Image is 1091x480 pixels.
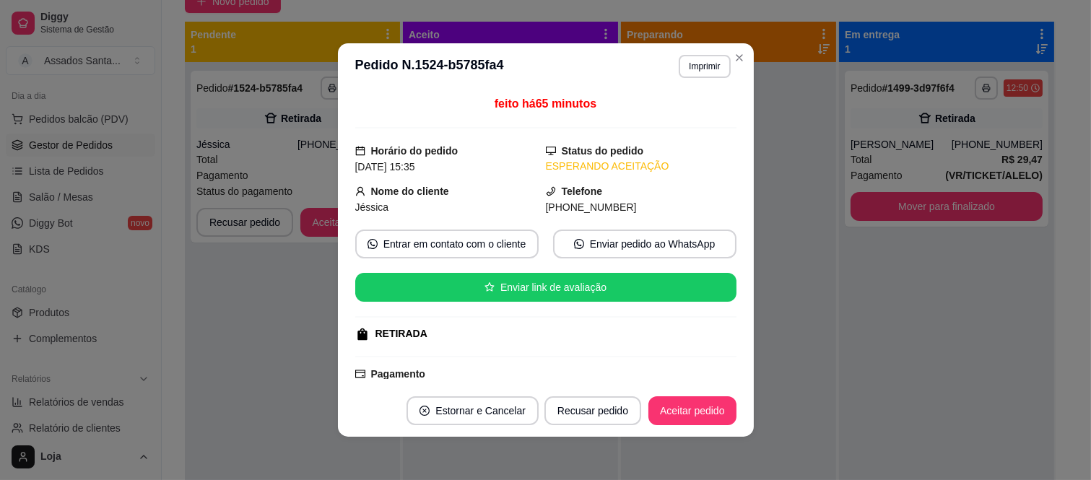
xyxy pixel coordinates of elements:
span: star [484,282,495,292]
span: close-circle [420,406,430,416]
span: desktop [546,146,556,156]
strong: Pagamento [371,368,425,380]
button: Aceitar pedido [648,396,736,425]
span: Jéssica [355,201,389,213]
div: RETIRADA [375,326,427,341]
button: whats-appEnviar pedido ao WhatsApp [553,230,736,258]
button: Imprimir [679,55,730,78]
strong: Telefone [562,186,603,197]
span: calendar [355,146,365,156]
span: whats-app [368,239,378,249]
span: feito há 65 minutos [495,97,596,110]
span: phone [546,186,556,196]
span: credit-card [355,369,365,379]
strong: Horário do pedido [371,145,458,157]
button: starEnviar link de avaliação [355,273,736,302]
span: whats-app [574,239,584,249]
button: close-circleEstornar e Cancelar [407,396,539,425]
strong: Nome do cliente [371,186,449,197]
span: user [355,186,365,196]
strong: Status do pedido [562,145,644,157]
button: Recusar pedido [544,396,641,425]
span: [DATE] 15:35 [355,161,415,173]
div: ESPERANDO ACEITAÇÃO [546,159,736,174]
span: [PHONE_NUMBER] [546,201,637,213]
h3: Pedido N. 1524-b5785fa4 [355,55,504,78]
button: whats-appEntrar em contato com o cliente [355,230,539,258]
button: Close [728,46,751,69]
